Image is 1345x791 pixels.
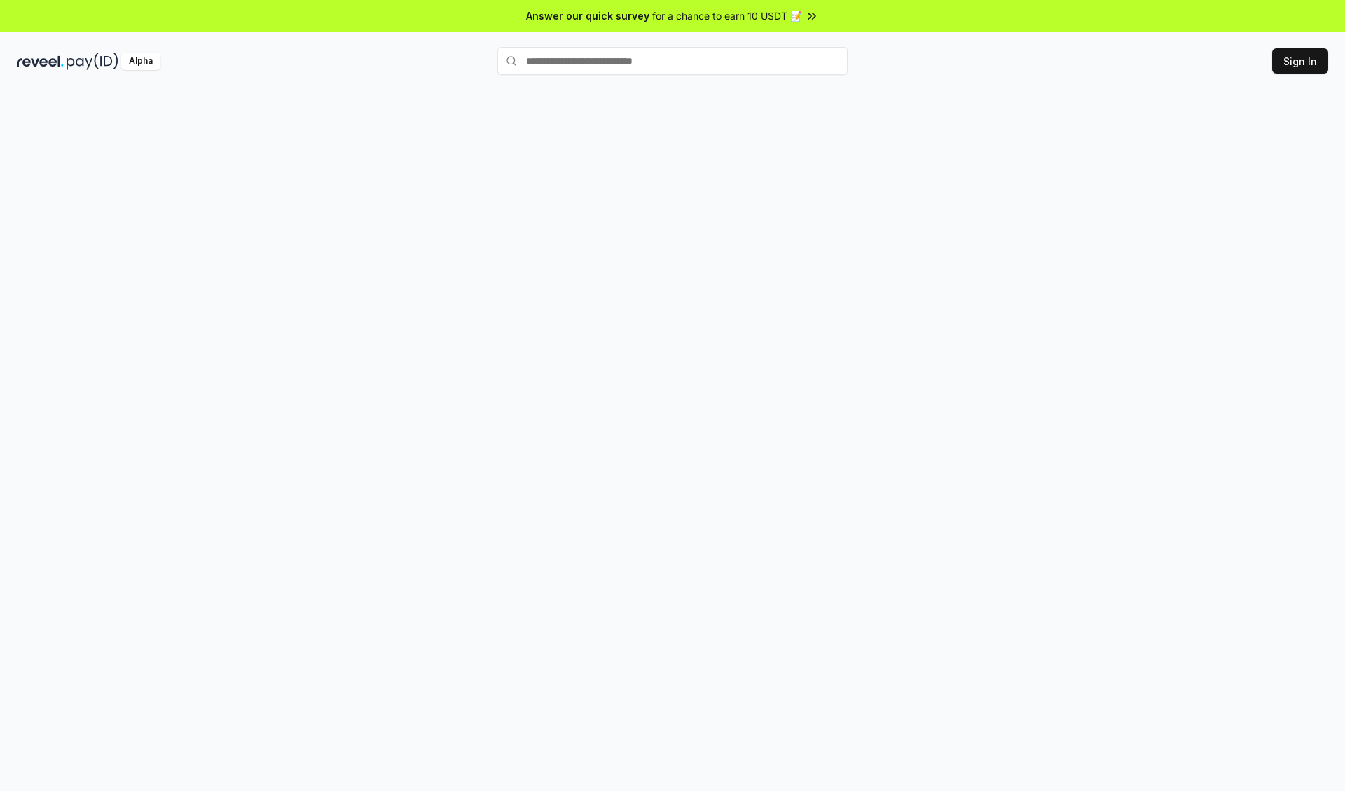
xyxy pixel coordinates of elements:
img: reveel_dark [17,53,64,70]
span: Answer our quick survey [526,8,649,23]
div: Alpha [121,53,160,70]
span: for a chance to earn 10 USDT 📝 [652,8,802,23]
button: Sign In [1272,48,1328,74]
img: pay_id [67,53,118,70]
